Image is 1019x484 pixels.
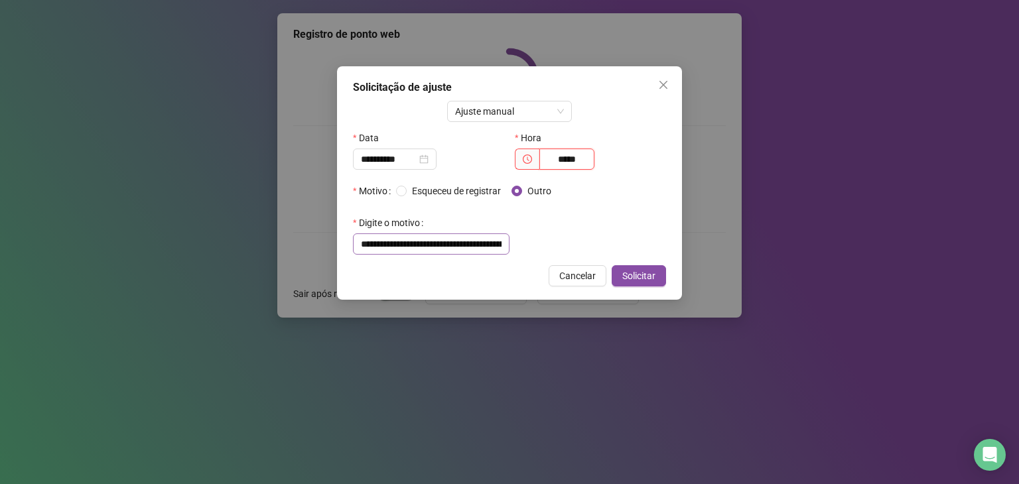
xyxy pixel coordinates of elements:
[653,74,674,95] button: Close
[515,127,550,149] label: Hora
[974,439,1006,471] div: Open Intercom Messenger
[658,80,669,90] span: close
[622,269,655,283] span: Solicitar
[455,101,565,121] span: Ajuste manual
[353,212,429,233] label: Digite o motivo
[353,127,387,149] label: Data
[549,265,606,286] button: Cancelar
[353,80,666,95] div: Solicitação de ajuste
[559,269,596,283] span: Cancelar
[612,265,666,286] button: Solicitar
[522,184,557,198] span: Outro
[523,154,532,164] span: clock-circle
[407,184,506,198] span: Esqueceu de registrar
[353,180,396,202] label: Motivo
